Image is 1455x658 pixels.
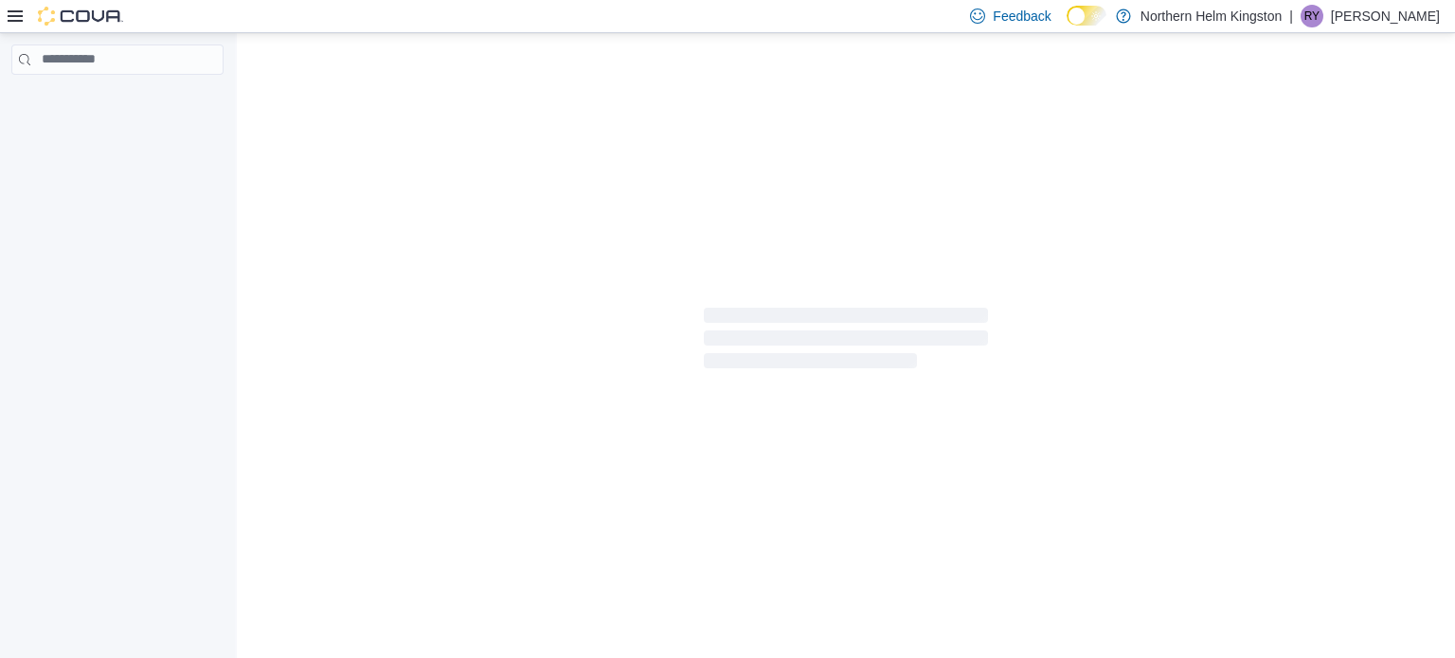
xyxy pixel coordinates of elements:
span: RY [1304,5,1320,27]
p: | [1289,5,1293,27]
img: Cova [38,7,123,26]
span: Feedback [993,7,1051,26]
span: Loading [704,311,988,372]
input: Dark Mode [1067,6,1106,26]
div: Rylee Yenson [1301,5,1323,27]
span: Dark Mode [1067,26,1068,27]
nav: Complex example [11,79,224,124]
p: [PERSON_NAME] [1331,5,1440,27]
p: Northern Helm Kingston [1141,5,1282,27]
